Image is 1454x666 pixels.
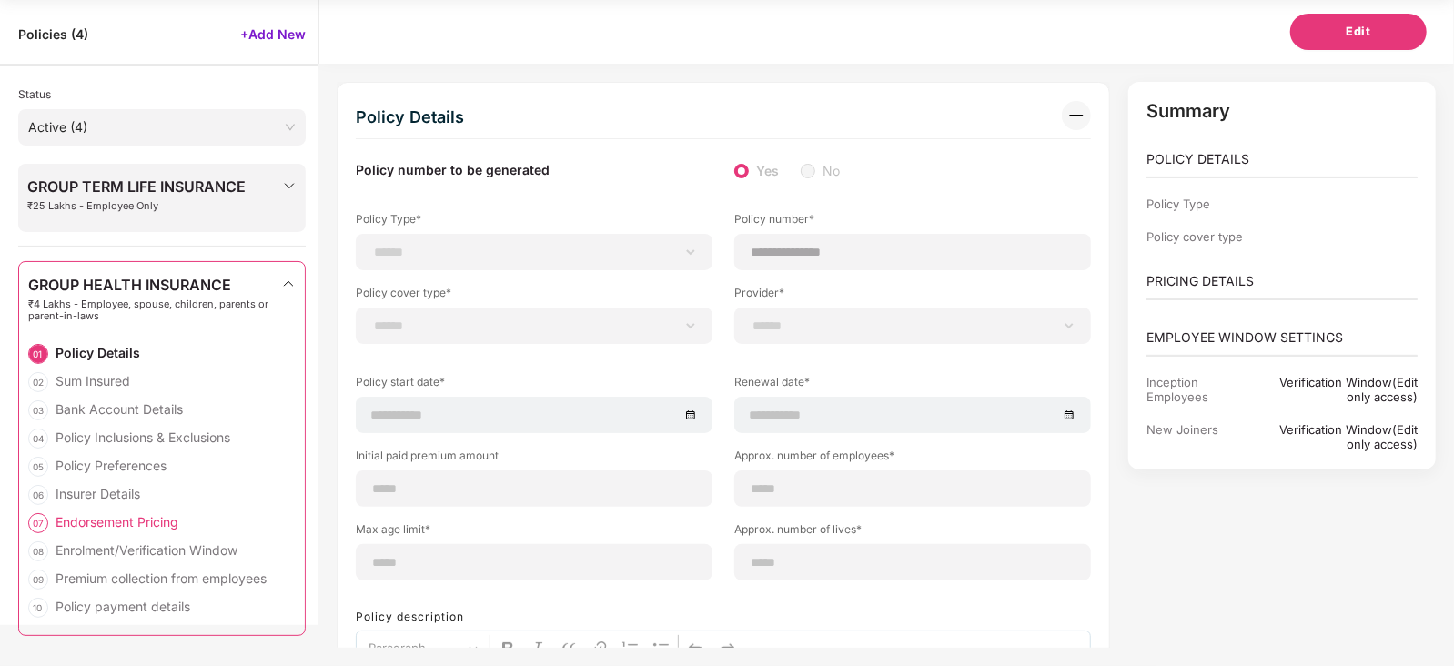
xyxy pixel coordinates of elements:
label: Policy description [356,610,464,623]
div: Inception Employees [1146,375,1259,404]
label: Policy number* [734,211,1091,234]
div: Enrolment/Verification Window [56,541,237,559]
label: Approx. number of employees* [734,448,1091,470]
div: Policy payment details [56,598,190,615]
p: POLICY DETAILS [1146,149,1418,169]
div: Policy Details [56,344,140,361]
label: Approx. number of lives* [734,521,1091,544]
div: Policy Inclusions & Exclusions [56,429,230,446]
div: New Joiners [1146,422,1259,451]
div: Verification Window(Edit only access) [1259,375,1418,404]
div: 09 [28,570,48,590]
label: Policy cover type* [356,285,712,308]
div: Premium collection from employees [56,570,267,587]
span: Policies ( 4 ) [18,25,88,43]
div: Endorsement Pricing [56,513,178,530]
div: 07 [28,513,48,533]
span: GROUP HEALTH INSURANCE [28,277,281,293]
label: Max age limit* [356,521,712,544]
div: 04 [28,429,48,449]
div: 05 [28,457,48,477]
label: Policy Type* [356,211,712,234]
div: Sum Insured [56,372,130,389]
label: Policy start date* [356,374,712,397]
span: Yes [749,161,786,181]
span: Active (4) [28,114,296,141]
div: 06 [28,485,48,505]
span: GROUP TERM LIFE INSURANCE [27,178,246,195]
label: Provider* [734,285,1091,308]
div: Bank Account Details [56,400,183,418]
span: Status [18,87,51,101]
div: Insurer Details [56,485,140,502]
span: No [815,161,847,181]
div: Policy Preferences [56,457,167,474]
p: Summary [1146,100,1418,122]
div: 03 [28,400,48,420]
div: Policy cover type [1146,229,1259,244]
div: 01 [28,344,48,364]
span: Edit [1347,23,1371,41]
img: svg+xml;base64,PHN2ZyB3aWR0aD0iMzIiIGhlaWdodD0iMzIiIHZpZXdCb3g9IjAgMCAzMiAzMiIgZmlsbD0ibm9uZSIgeG... [1062,101,1091,130]
span: ₹4 Lakhs - Employee, spouse, children, parents or parent-in-laws [28,298,281,322]
div: Verification Window(Edit only access) [1259,422,1418,451]
div: 10 [28,598,48,618]
span: Paragraph [369,638,463,660]
span: +Add New [240,25,306,43]
p: PRICING DETAILS [1146,271,1418,291]
div: 02 [28,372,48,392]
div: 08 [28,541,48,561]
div: Policy Type [1146,197,1259,211]
button: Edit [1290,14,1427,50]
div: Policy Details [356,101,464,134]
button: Paragraph [360,635,486,663]
span: ₹25 Lakhs - Employee Only [27,200,246,212]
img: svg+xml;base64,PHN2ZyBpZD0iRHJvcGRvd24tMzJ4MzIiIHhtbG5zPSJodHRwOi8vd3d3LnczLm9yZy8yMDAwL3N2ZyIgd2... [281,277,296,291]
p: EMPLOYEE WINDOW SETTINGS [1146,328,1418,348]
label: Policy number to be generated [356,161,550,181]
label: Initial paid premium amount [356,448,712,470]
img: svg+xml;base64,PHN2ZyBpZD0iRHJvcGRvd24tMzJ4MzIiIHhtbG5zPSJodHRwOi8vd3d3LnczLm9yZy8yMDAwL3N2ZyIgd2... [282,178,297,193]
label: Renewal date* [734,374,1091,397]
